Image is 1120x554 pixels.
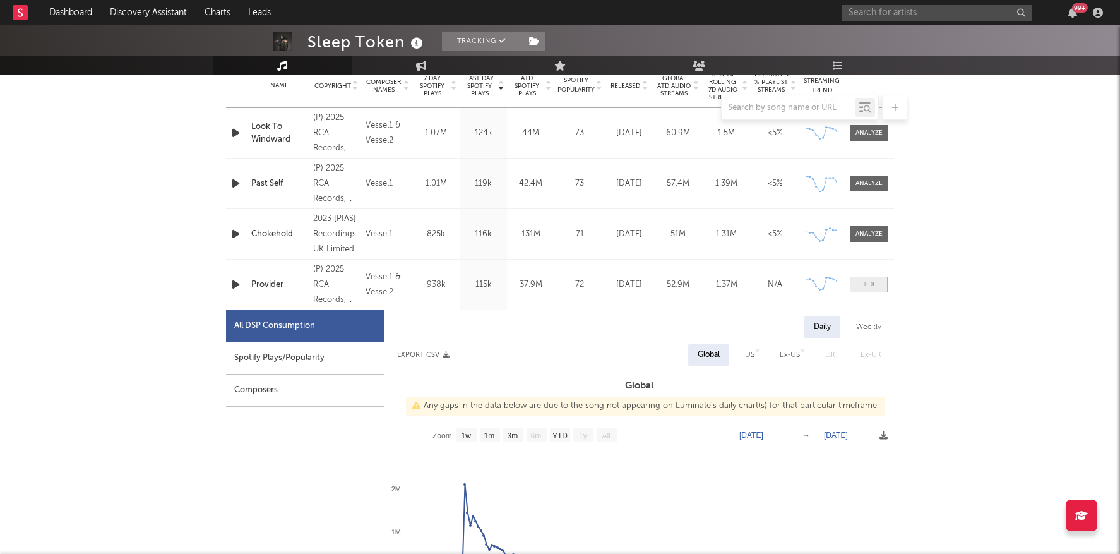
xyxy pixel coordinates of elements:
div: 1.37M [705,279,748,291]
span: Composer Names [366,78,402,93]
h3: Global [384,378,894,394]
input: Search for artists [842,5,1032,21]
div: Spotify Plays/Popularity [226,342,384,375]
text: → [802,431,810,440]
text: YTD [552,431,568,440]
a: Provider [251,279,307,291]
text: 1w [462,431,472,440]
text: All [602,431,610,440]
div: Name [251,81,307,90]
div: Vessel1 [366,176,409,191]
div: 2023 [PIAS] Recordings UK Limited [313,212,359,257]
div: Global Streaming Trend (Last 60D) [802,67,840,105]
span: Global Rolling 7D Audio Streams [705,71,740,101]
span: Estimated % Playlist Streams Last Day [754,71,789,101]
div: (P) 2025 RCA Records, under exclusive license from Sleep Token [313,111,359,156]
span: Released [611,82,640,90]
text: Zoom [432,431,452,440]
div: [DATE] [608,127,650,140]
a: Chokehold [251,228,307,241]
div: US [745,347,754,363]
div: (P) 2025 RCA Records, under exclusive license from Sleep Token [313,161,359,207]
div: Any gaps in the data below are due to the song not appearing on Luminate's daily chart(s) for tha... [406,397,885,416]
div: Vessel1 [366,227,409,242]
div: <5% [754,178,796,190]
div: 1.31M [705,228,748,241]
div: 825k [415,228,456,241]
div: 1.07M [415,127,456,140]
text: [DATE] [739,431,763,440]
div: 115k [463,279,504,291]
div: Vessel1 & Vessel2 [366,270,409,300]
span: 7 Day Spotify Plays [415,75,449,97]
div: 71 [557,228,602,241]
text: [DATE] [824,431,848,440]
a: Past Self [251,178,307,190]
button: Export CSV [397,351,450,359]
div: 1.39M [705,178,748,190]
div: Weekly [847,316,891,338]
text: 6m [531,431,542,440]
button: 99+ [1068,8,1077,18]
span: Copyright [314,82,351,90]
a: Look To Windward [251,121,307,145]
div: 99 + [1072,3,1088,13]
div: 1.5M [705,127,748,140]
button: Tracking [442,32,521,51]
div: 938k [415,279,456,291]
div: N/A [754,279,796,291]
span: Global ATD Audio Streams [657,75,691,97]
div: 1.01M [415,178,456,190]
text: 3m [508,431,518,440]
span: ATD Spotify Plays [510,75,544,97]
div: 51M [657,228,699,241]
span: Last Day Spotify Plays [463,75,496,97]
div: 52.9M [657,279,699,291]
div: 72 [557,279,602,291]
div: Daily [804,316,840,338]
div: 42.4M [510,178,551,190]
div: All DSP Consumption [226,310,384,342]
input: Search by song name or URL [722,103,855,113]
div: Vessel1 & Vessel2 [366,118,409,148]
div: [DATE] [608,178,650,190]
div: [DATE] [608,228,650,241]
text: 2M [391,485,401,493]
span: Spotify Popularity [557,76,595,95]
text: 1m [484,431,495,440]
div: 73 [557,127,602,140]
div: 37.9M [510,279,551,291]
div: (P) 2025 RCA Records, under exclusive license from Sleep Token [313,262,359,308]
div: 124k [463,127,504,140]
div: Ex-US [780,347,800,363]
div: 60.9M [657,127,699,140]
div: 73 [557,178,602,190]
div: 116k [463,228,504,241]
div: [DATE] [608,279,650,291]
div: <5% [754,127,796,140]
div: Composers [226,375,384,407]
div: <5% [754,228,796,241]
div: 57.4M [657,178,699,190]
text: 1M [391,528,401,536]
div: Global [698,347,720,363]
div: 131M [510,228,551,241]
div: Sleep Token [307,32,426,52]
div: 119k [463,178,504,190]
text: 1y [579,431,587,440]
div: 44M [510,127,551,140]
div: All DSP Consumption [234,318,315,334]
